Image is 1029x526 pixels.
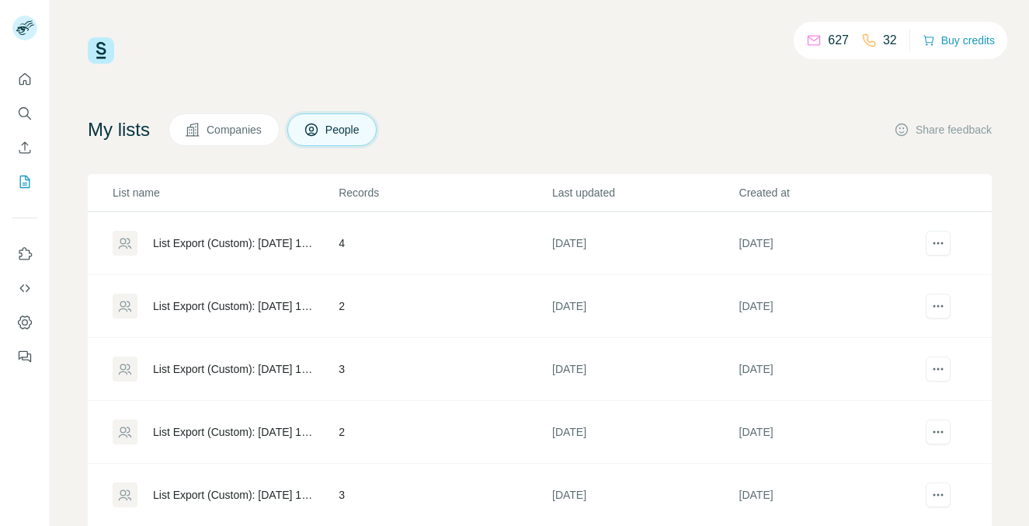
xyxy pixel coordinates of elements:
[338,212,551,275] td: 4
[12,99,37,127] button: Search
[12,65,37,93] button: Quick start
[551,212,739,275] td: [DATE]
[12,134,37,162] button: Enrich CSV
[339,185,551,200] p: Records
[739,401,926,464] td: [DATE]
[739,275,926,338] td: [DATE]
[926,420,951,444] button: actions
[551,275,739,338] td: [DATE]
[338,401,551,464] td: 2
[551,401,739,464] td: [DATE]
[325,122,361,138] span: People
[12,343,37,371] button: Feedback
[739,338,926,401] td: [DATE]
[926,294,951,319] button: actions
[883,31,897,50] p: 32
[551,338,739,401] td: [DATE]
[88,37,114,64] img: Surfe Logo
[338,275,551,338] td: 2
[153,487,312,503] div: List Export (Custom): [DATE] 14:48
[923,30,995,51] button: Buy credits
[153,424,312,440] div: List Export (Custom): [DATE] 14:48
[153,361,312,377] div: List Export (Custom): [DATE] 14:50
[552,185,738,200] p: Last updated
[926,357,951,381] button: actions
[739,185,925,200] p: Created at
[894,122,992,138] button: Share feedback
[12,274,37,302] button: Use Surfe API
[12,308,37,336] button: Dashboard
[926,482,951,507] button: actions
[338,338,551,401] td: 3
[153,298,312,314] div: List Export (Custom): [DATE] 14:52
[88,117,150,142] h4: My lists
[12,168,37,196] button: My lists
[828,31,849,50] p: 627
[207,122,263,138] span: Companies
[739,212,926,275] td: [DATE]
[113,185,337,200] p: List name
[926,231,951,256] button: actions
[12,240,37,268] button: Use Surfe on LinkedIn
[153,235,312,251] div: List Export (Custom): [DATE] 14:57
